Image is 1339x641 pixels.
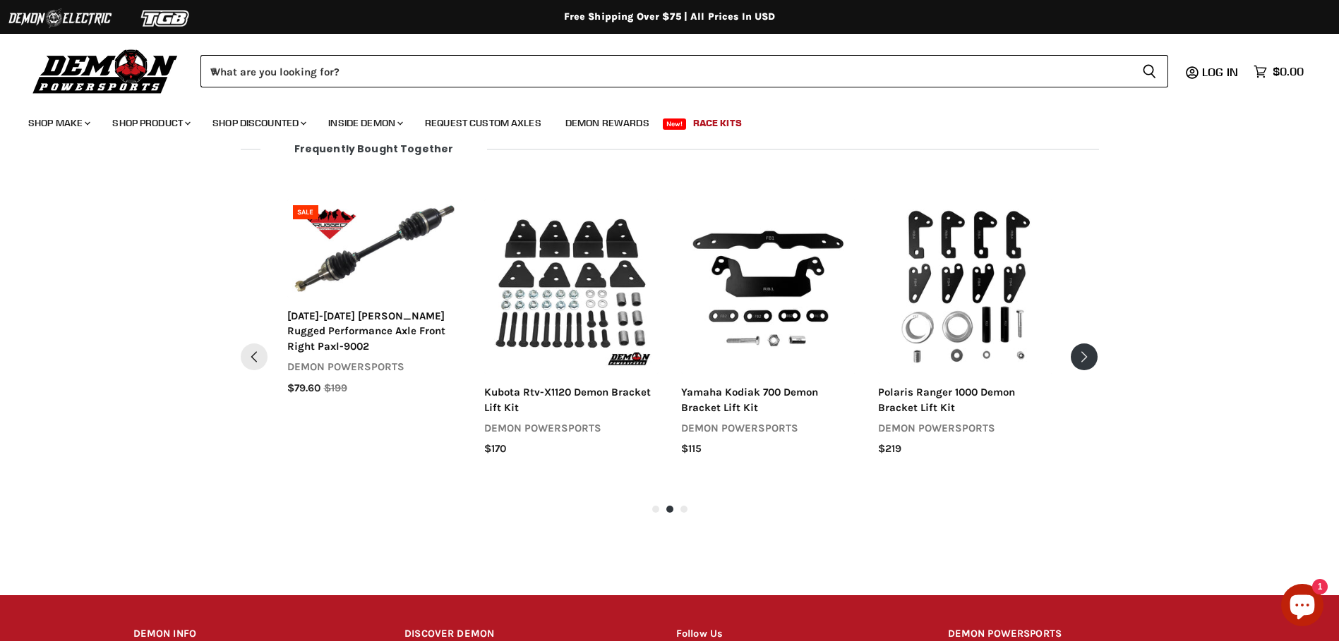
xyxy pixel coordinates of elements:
[200,55,1168,87] form: Product
[7,5,113,32] img: Demon Electric Logo 2
[287,360,462,374] div: demon powersports
[663,118,687,130] span: New!
[102,109,199,138] a: Shop Product
[878,385,1052,457] a: polaris ranger 1000 demon bracket lift kitdemon powersports$219
[1247,61,1311,82] a: $0.00
[484,421,659,436] div: demon powersports
[1202,65,1238,79] span: Log in
[681,200,855,374] a: Yamaha Kodiak 700 Demon Bracket Lift KitAdd to cart
[287,309,462,396] a: [DATE]-[DATE] [PERSON_NAME] rugged performance axle front right paxl-9002demon powersports$79.60$199
[202,109,315,138] a: Shop Discounted
[287,200,462,298] a: 2011-2022 John Deere Rugged Performance Axle Front Right PAXL-9002Add to cart
[555,109,660,138] a: Demon Rewards
[1273,65,1304,78] span: $0.00
[683,109,752,138] a: Race Kits
[414,109,552,138] a: Request Custom Axles
[1277,584,1328,630] inbox-online-store-chat: Shopify online store chat
[18,103,1300,138] ul: Main menu
[287,200,462,298] img: 2011-2022 John Deere Rugged Performance Axle Front Right PAXL-9002
[105,11,1235,23] div: Free Shipping Over $75 | All Prices In USD
[878,421,1052,436] div: demon powersports
[1071,343,1098,370] button: Next
[681,385,855,457] a: yamaha kodiak 700 demon bracket lift kitdemon powersports$115
[1131,55,1168,87] button: Search
[28,46,183,96] img: Demon Powersports
[287,309,462,354] div: [DATE]-[DATE] [PERSON_NAME] rugged performance axle front right paxl-9002
[287,381,320,396] span: $79.60
[113,5,219,32] img: TGB Logo 2
[318,109,412,138] a: Inside Demon
[484,200,659,374] img: Kubota RTV-X1120 Demon Bracket Lift Kit
[484,200,659,374] a: Kubota RTV-X1120 Demon Bracket Lift KitAdd to cart
[200,55,1131,87] input: When autocomplete results are available use up and down arrows to review and enter to select
[681,200,855,374] img: Yamaha Kodiak 700 Demon Bracket Lift Kit
[484,385,659,415] div: kubota rtv-x1120 demon bracket lift kit
[484,441,506,456] span: $170
[241,343,268,370] button: Pervious
[878,385,1052,415] div: polaris ranger 1000 demon bracket lift kit
[1196,66,1247,78] a: Log in
[297,208,313,216] span: SALE
[484,385,659,457] a: kubota rtv-x1120 demon bracket lift kitdemon powersports$170
[878,200,1052,374] a: Polaris Ranger 1000 Demon Bracket Lift KitPolaris Ranger 1000 Demon Bracket Lift KitSelect options
[260,143,488,154] span: Frequently bought together
[18,109,99,138] a: Shop Make
[681,421,855,436] div: demon powersports
[324,381,347,396] span: $199
[681,385,855,415] div: yamaha kodiak 700 demon bracket lift kit
[878,441,901,456] span: $219
[681,441,702,456] span: $115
